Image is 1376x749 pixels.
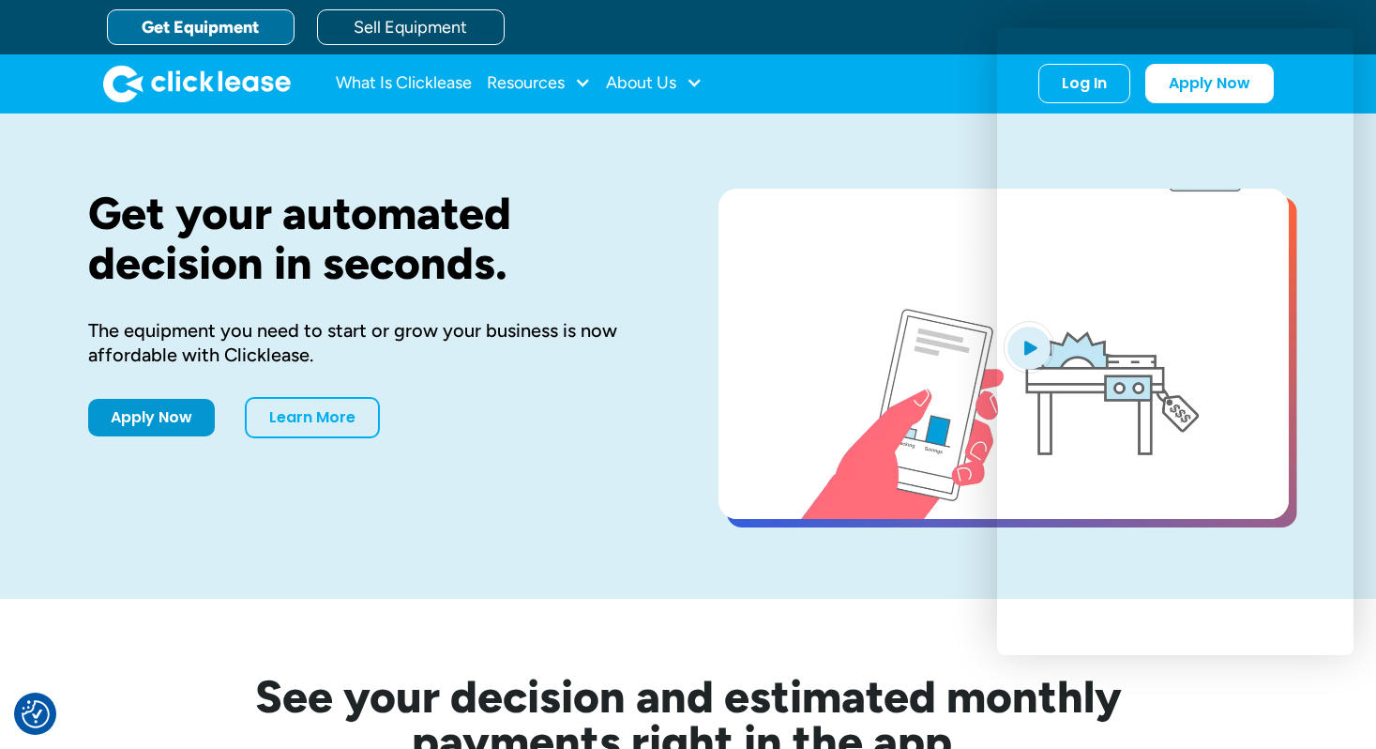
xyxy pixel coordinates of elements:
[88,318,658,367] div: The equipment you need to start or grow your business is now affordable with Clicklease.
[487,65,591,102] div: Resources
[107,9,295,45] a: Get Equipment
[718,189,1289,519] a: open lightbox
[88,189,658,288] h1: Get your automated decision in seconds.
[22,700,50,728] button: Consent Preferences
[997,28,1353,655] iframe: Chat Window
[103,65,291,102] img: Clicklease logo
[606,65,703,102] div: About Us
[22,700,50,728] img: Revisit consent button
[317,9,505,45] a: Sell Equipment
[245,397,380,438] a: Learn More
[88,399,215,436] a: Apply Now
[103,65,291,102] a: home
[336,65,472,102] a: What Is Clicklease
